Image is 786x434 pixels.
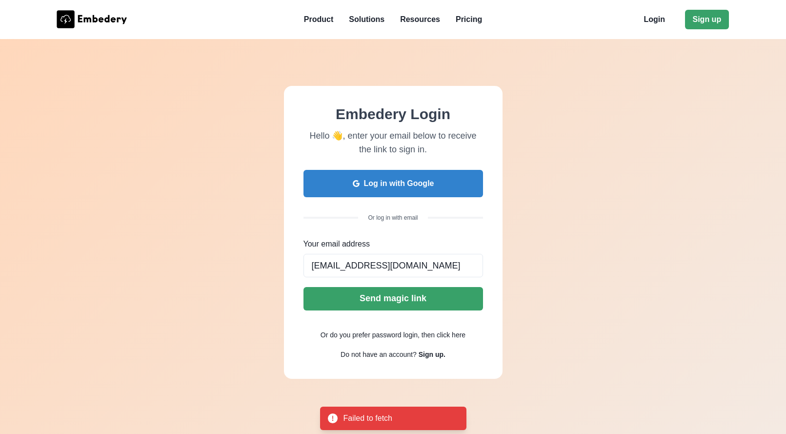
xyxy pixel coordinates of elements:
[419,351,445,358] a: Sign up.
[303,105,483,123] h1: Embedery Login
[341,351,417,358] span: Do not have an account?
[636,10,673,29] button: Login
[303,170,483,197] button: Log in with Google
[636,10,681,29] a: Login
[303,129,483,156] p: Hello 👋, enter your email below to receive the link to sign in.
[349,14,384,25] span: Solutions
[400,14,440,25] span: Resources
[303,287,483,310] button: Send magic link
[303,238,477,250] label: Your email address
[358,214,427,222] span: Or log in with email
[685,10,729,29] button: Sign up
[456,14,482,25] span: Pricing
[343,413,451,424] div: Failed to fetch
[685,10,730,29] a: Sign up
[304,14,333,25] span: Product
[303,330,483,340] span: Or do you prefer password login, then click here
